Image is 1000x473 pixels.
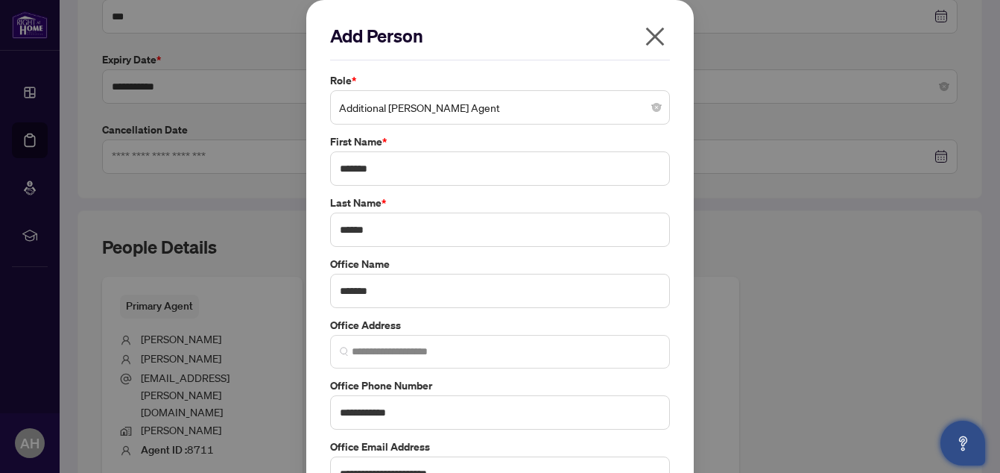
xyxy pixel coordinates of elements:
[330,72,670,89] label: Role
[643,25,667,48] span: close
[330,134,670,150] label: First Name
[339,93,661,122] span: Additional RAHR Agent
[330,439,670,455] label: Office Email Address
[330,195,670,211] label: Last Name
[940,421,985,466] button: Open asap
[330,317,670,333] label: Office Address
[340,347,349,356] img: search_icon
[330,256,670,272] label: Office Name
[330,24,670,48] h2: Add Person
[330,378,670,394] label: Office Phone Number
[652,103,661,112] span: close-circle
